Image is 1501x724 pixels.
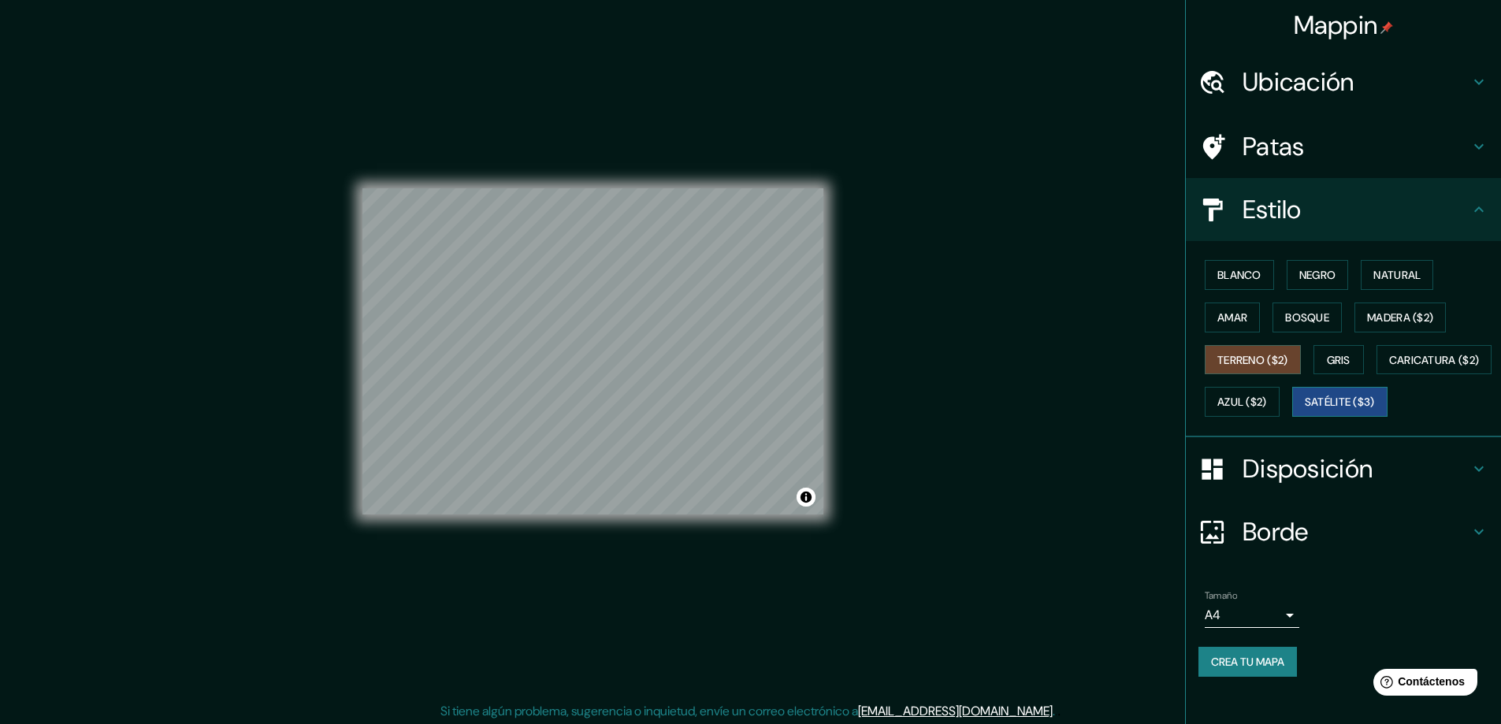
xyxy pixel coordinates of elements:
font: Estilo [1243,193,1302,226]
button: Blanco [1205,260,1274,290]
button: Crea tu mapa [1198,647,1297,677]
font: Natural [1373,268,1421,282]
font: . [1053,703,1055,719]
div: Disposición [1186,437,1501,500]
font: Bosque [1285,310,1329,325]
button: Satélite ($3) [1292,387,1388,417]
button: Madera ($2) [1354,303,1446,332]
button: Amar [1205,303,1260,332]
font: Blanco [1217,268,1261,282]
font: A4 [1205,607,1220,623]
div: A4 [1205,603,1299,628]
font: Amar [1217,310,1247,325]
font: Madera ($2) [1367,310,1433,325]
button: Azul ($2) [1205,387,1280,417]
font: Terreno ($2) [1217,353,1288,367]
font: Si tiene algún problema, sugerencia o inquietud, envíe un correo electrónico a [440,703,858,719]
button: Natural [1361,260,1433,290]
font: Caricatura ($2) [1389,353,1480,367]
div: Patas [1186,115,1501,178]
button: Bosque [1273,303,1342,332]
button: Caricatura ($2) [1377,345,1492,375]
font: Tamaño [1205,589,1237,602]
div: Borde [1186,500,1501,563]
font: . [1057,702,1061,719]
font: Gris [1327,353,1351,367]
font: Mappin [1294,9,1378,42]
button: Negro [1287,260,1349,290]
font: Ubicación [1243,65,1354,98]
canvas: Mapa [362,188,823,514]
font: Satélite ($3) [1305,395,1375,410]
font: Disposición [1243,452,1373,485]
button: Terreno ($2) [1205,345,1301,375]
a: [EMAIL_ADDRESS][DOMAIN_NAME] [858,703,1053,719]
font: Borde [1243,515,1309,548]
div: Ubicación [1186,50,1501,113]
img: pin-icon.png [1380,21,1393,34]
font: Negro [1299,268,1336,282]
font: Crea tu mapa [1211,655,1284,669]
font: Azul ($2) [1217,395,1267,410]
button: Gris [1313,345,1364,375]
font: Patas [1243,130,1305,163]
div: Estilo [1186,178,1501,241]
font: . [1055,702,1057,719]
button: Activar o desactivar atribución [797,488,816,507]
iframe: Lanzador de widgets de ayuda [1361,663,1484,707]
